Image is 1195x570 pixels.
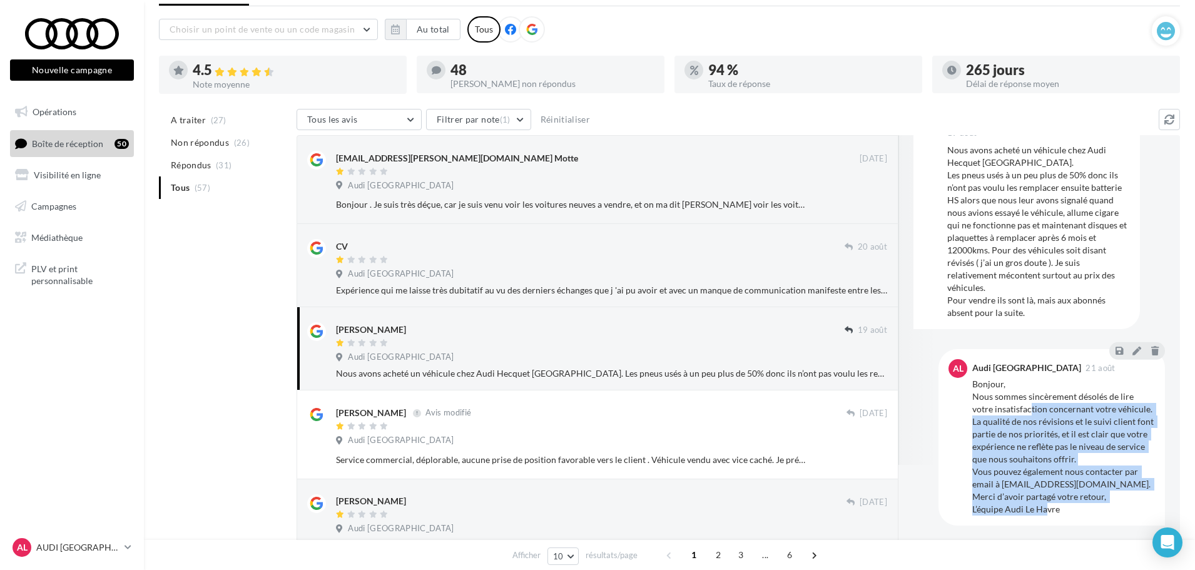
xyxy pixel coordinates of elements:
div: Taux de réponse [708,79,912,88]
span: [DATE] [860,497,887,508]
button: Réinitialiser [536,112,596,127]
div: Service commercial, déplorable, aucune prise de position favorable vers le client . Véhicule vend... [336,454,806,466]
span: PLV et print personnalisable [31,260,129,287]
span: Afficher [512,549,541,561]
span: (31) [216,160,231,170]
span: (27) [211,115,226,125]
div: 50 [114,139,129,149]
div: Tous [467,16,501,43]
span: [DATE] [860,408,887,419]
span: ... [755,545,775,565]
a: Opérations [8,99,136,125]
span: Médiathèque [31,232,83,242]
a: Campagnes [8,193,136,220]
p: AUDI [GEOGRAPHIC_DATA] [36,541,119,554]
span: Audi [GEOGRAPHIC_DATA] [348,268,454,280]
span: 21 août [1086,364,1115,372]
span: 10 [553,551,564,561]
button: 10 [547,547,579,565]
span: Choisir un point de vente ou un code magasin [170,24,355,34]
div: Bonjour, Nous sommes sincèrement désolés de lire votre insatisfaction concernant votre véhicule. ... [972,378,1155,516]
span: résultats/page [586,549,638,561]
span: 6 [780,545,800,565]
span: AL [17,541,28,554]
div: Note moyenne [193,80,397,89]
span: (26) [234,138,250,148]
span: Audi [GEOGRAPHIC_DATA] [348,180,454,191]
span: Boîte de réception [32,138,103,148]
span: Répondus [171,159,211,171]
span: Avis modifié [425,408,471,418]
span: Opérations [33,106,76,117]
div: Délai de réponse moyen [966,79,1170,88]
div: 265 jours [966,63,1170,77]
button: Choisir un point de vente ou un code magasin [159,19,378,40]
a: Visibilité en ligne [8,162,136,188]
div: 94 % [708,63,912,77]
span: Audi [GEOGRAPHIC_DATA] [348,352,454,363]
span: Non répondus [171,136,229,149]
div: Bonjour . Je suis très déçue, car je suis venu voir les voitures neuves a vendre, et on ma dit [P... [336,198,806,211]
div: [PERSON_NAME] non répondus [450,79,654,88]
div: [PERSON_NAME] [336,323,406,336]
div: Open Intercom Messenger [1152,527,1182,557]
button: Au total [406,19,460,40]
span: Campagnes [31,201,76,211]
div: Voilà un an que j’ai acheté ce véhicule chez Audi Le Havre multipliant [PERSON_NAME] et [PERSON_N... [336,539,887,552]
span: 20 août [858,242,887,253]
a: Médiathèque [8,225,136,251]
span: 3 [731,545,751,565]
span: Audi [GEOGRAPHIC_DATA] [348,523,454,534]
div: [PERSON_NAME] [336,495,406,507]
button: Au total [385,19,460,40]
span: (1) [500,115,511,125]
span: A traiter [171,114,206,126]
span: 1 [684,545,704,565]
div: 4.5 [193,63,397,78]
span: [DATE] [860,153,887,165]
button: Tous les avis [297,109,422,130]
div: Expérience qui me laisse très dubitatif au vu des derniers échanges que j 'ai pu avoir et avec un... [336,284,887,297]
div: Nous avons acheté un véhicule chez Audi Hecquet [GEOGRAPHIC_DATA]. Les pneus usés à un peu plus d... [336,367,887,380]
div: CV [336,240,348,253]
div: Nous avons acheté un véhicule chez Audi Hecquet [GEOGRAPHIC_DATA]. Les pneus usés à un peu plus d... [947,144,1130,319]
span: Audi [GEOGRAPHIC_DATA] [348,435,454,446]
span: AL [953,362,964,375]
span: 2 [708,545,728,565]
a: Boîte de réception50 [8,130,136,157]
button: Filtrer par note(1) [426,109,531,130]
button: Nouvelle campagne [10,59,134,81]
div: [PERSON_NAME] [336,407,406,419]
div: 48 [450,63,654,77]
span: Tous les avis [307,114,358,125]
div: [EMAIL_ADDRESS][PERSON_NAME][DOMAIN_NAME] Motte [336,152,578,165]
span: 19 août [858,325,887,336]
a: AL AUDI [GEOGRAPHIC_DATA] [10,536,134,559]
span: Visibilité en ligne [34,170,101,180]
div: Audi [GEOGRAPHIC_DATA] [972,364,1081,372]
a: PLV et print personnalisable [8,255,136,292]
